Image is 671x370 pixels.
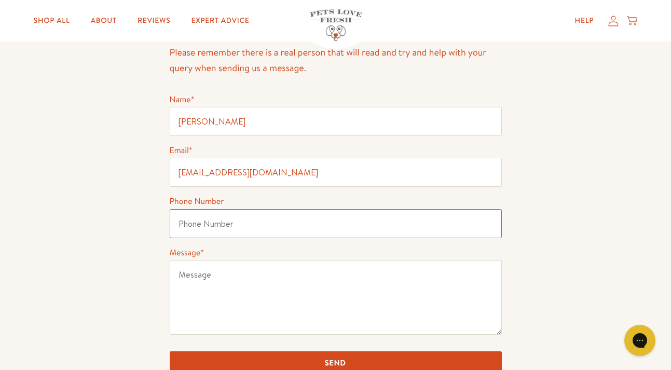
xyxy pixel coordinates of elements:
[170,94,195,105] label: Name
[170,145,193,156] label: Email
[129,10,179,31] a: Reviews
[567,10,602,31] a: Help
[170,46,486,75] span: Please remember there is a real person that will read and try and help with your query when sendi...
[25,10,78,31] a: Shop All
[170,158,502,187] input: Email
[183,10,257,31] a: Expert Advice
[170,247,204,258] label: Message
[170,209,502,238] input: Phone Number
[83,10,125,31] a: About
[170,107,502,136] input: Name
[310,9,362,41] img: Pets Love Fresh
[619,321,661,360] iframe: Gorgias live chat messenger
[170,196,224,207] label: Phone Number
